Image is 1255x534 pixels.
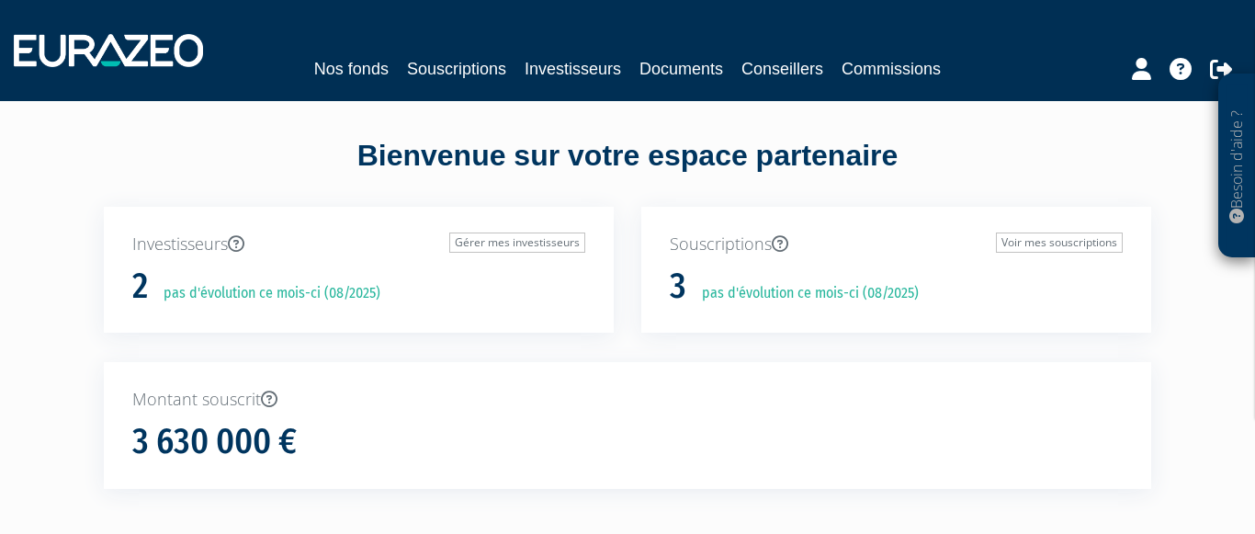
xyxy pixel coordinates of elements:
[670,267,686,306] h1: 3
[996,233,1123,253] a: Voir mes souscriptions
[132,388,1123,412] p: Montant souscrit
[151,283,380,304] p: pas d'évolution ce mois-ci (08/2025)
[314,56,389,82] a: Nos fonds
[407,56,506,82] a: Souscriptions
[741,56,823,82] a: Conseillers
[90,135,1165,207] div: Bienvenue sur votre espace partenaire
[14,34,203,67] img: 1732889491-logotype_eurazeo_blanc_rvb.png
[639,56,723,82] a: Documents
[689,283,919,304] p: pas d'évolution ce mois-ci (08/2025)
[132,267,148,306] h1: 2
[842,56,941,82] a: Commissions
[670,233,1123,256] p: Souscriptions
[1227,84,1248,249] p: Besoin d'aide ?
[525,56,621,82] a: Investisseurs
[449,233,585,253] a: Gérer mes investisseurs
[132,423,297,461] h1: 3 630 000 €
[132,233,585,256] p: Investisseurs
